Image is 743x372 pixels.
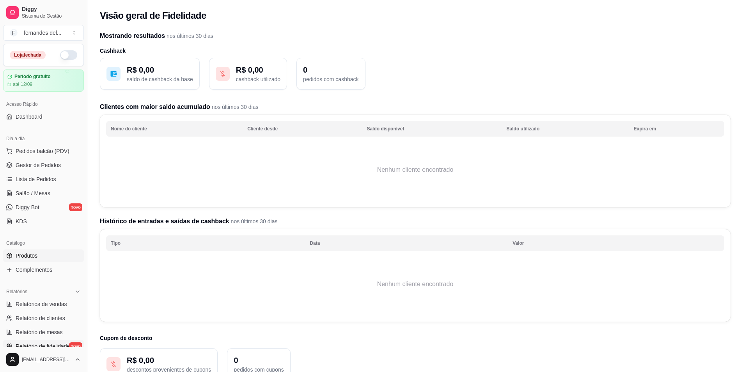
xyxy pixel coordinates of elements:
[16,252,37,260] span: Produtos
[100,47,731,55] h3: Cashback
[3,350,84,369] button: [EMAIL_ADDRESS][DOMAIN_NAME]
[22,356,71,363] span: [EMAIL_ADDRESS][DOMAIN_NAME]
[210,104,259,110] span: nos últimos 30 dias
[16,161,61,169] span: Gestor de Pedidos
[106,121,243,137] th: Nome do cliente
[3,145,84,157] button: Pedidos balcão (PDV)
[127,75,193,83] p: saldo de cashback da base
[127,64,193,75] p: R$ 0,00
[16,175,56,183] span: Lista de Pedidos
[3,340,84,352] a: Relatório de fidelidadenovo
[16,203,39,211] span: Diggy Bot
[229,218,278,224] span: nos últimos 30 dias
[3,312,84,324] a: Relatório de clientes
[3,215,84,228] a: KDS
[106,235,305,251] th: Tipo
[3,69,84,92] a: Período gratuitoaté 12/09
[10,51,46,59] div: Loja fechada
[100,9,206,22] h2: Visão geral de Fidelidade
[3,326,84,338] a: Relatório de mesas
[234,355,284,366] p: 0
[303,75,358,83] p: pedidos com cashback
[6,288,27,295] span: Relatórios
[3,98,84,110] div: Acesso Rápido
[13,81,32,87] article: até 12/09
[3,249,84,262] a: Produtos
[22,13,81,19] span: Sistema de Gestão
[3,132,84,145] div: Dia a dia
[209,58,287,90] button: R$ 0,00cashback utilizado
[106,139,724,201] td: Nenhum cliente encontrado
[10,29,18,37] span: F
[100,31,731,41] h2: Mostrando resultados
[16,147,69,155] span: Pedidos balcão (PDV)
[165,33,213,39] span: nos últimos 30 dias
[106,253,724,315] td: Nenhum cliente encontrado
[236,75,280,83] p: cashback utilizado
[16,217,27,225] span: KDS
[502,121,629,137] th: Saldo utilizado
[16,342,70,350] span: Relatório de fidelidade
[508,235,724,251] th: Valor
[22,6,81,13] span: Diggy
[305,235,508,251] th: Data
[16,328,63,336] span: Relatório de mesas
[3,159,84,171] a: Gestor de Pedidos
[16,189,50,197] span: Salão / Mesas
[3,237,84,249] div: Catálogo
[3,3,84,22] a: DiggySistema de Gestão
[243,121,362,137] th: Cliente desde
[629,121,724,137] th: Expira em
[3,25,84,41] button: Select a team
[100,102,731,112] h2: Clientes com maior saldo acumulado
[60,50,77,60] button: Alterar Status
[100,334,731,342] h3: Cupom de desconto
[16,113,43,121] span: Dashboard
[14,74,51,80] article: Período gratuito
[3,110,84,123] a: Dashboard
[127,355,211,366] p: R$ 0,00
[3,201,84,214] a: Diggy Botnovo
[24,29,62,37] div: fernandes del ...
[100,217,731,226] h2: Histórico de entradas e saídas de cashback
[303,64,358,75] p: 0
[3,298,84,310] a: Relatórios de vendas
[16,314,65,322] span: Relatório de clientes
[3,173,84,185] a: Lista de Pedidos
[236,64,280,75] p: R$ 0,00
[3,187,84,199] a: Salão / Mesas
[16,300,67,308] span: Relatórios de vendas
[362,121,502,137] th: Saldo disponível
[16,266,52,274] span: Complementos
[3,263,84,276] a: Complementos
